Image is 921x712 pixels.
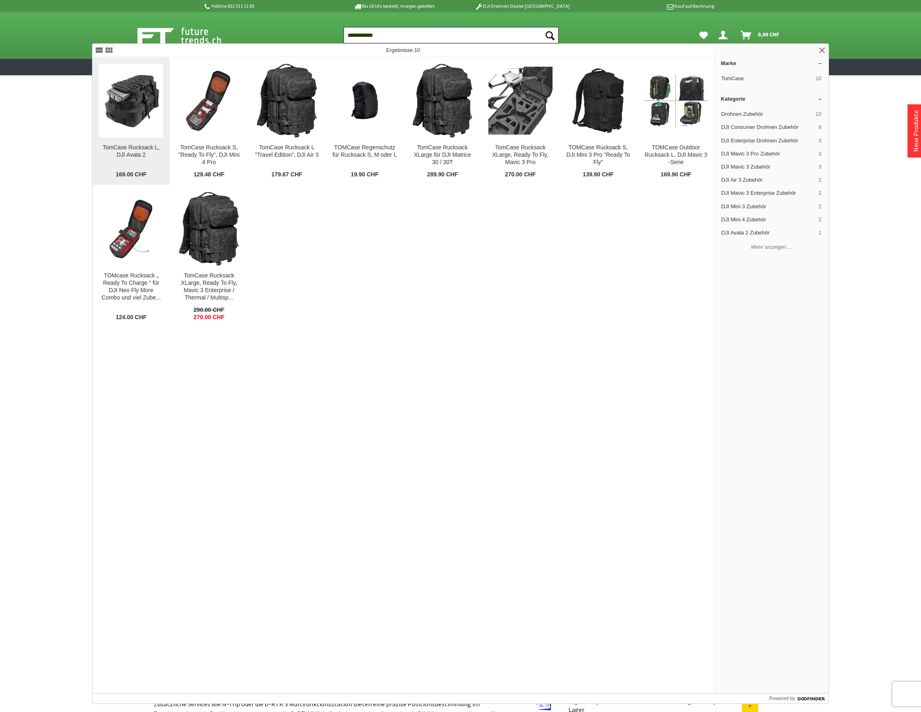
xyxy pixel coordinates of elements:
[721,110,813,118] span: Drohnen Zubehör
[769,695,795,702] span: Powered by
[505,171,536,178] span: 270.00 CHF
[721,216,815,223] span: DJI Mini 4 Zubehör
[116,171,146,178] span: 169.00 CHF
[714,92,829,105] a: Kategorie
[177,272,241,302] div: TomCase Rucksack XLarge, Ready To Fly, Mavic 3 Enterprise / Thermal / Multisp...
[427,171,458,178] span: 289.90 CHF
[660,171,691,178] span: 169.90 CHF
[637,57,714,185] a: TOMCase Outdoor Rucksack L, DJI Mavic 3 -Serie TOMCase Outdoor Rucksack L, DJI Mavic 3 -Serie 169...
[721,150,815,158] span: DJI Mavic 3 Pro Zubehör
[541,27,559,43] button: Suchen
[99,196,163,261] img: TOMcase Rucksack „ Ready To Charge ” für DJI Neo Fly More Combo und viel Zube...
[721,229,815,237] span: DJI Avata 2 Zubehör
[644,144,708,166] div: TOMCase Outdoor Rucksack L, DJI Mavic 3 -Serie
[721,203,815,210] span: DJI Mini 3 Zubehör
[137,25,239,46] img: Shop Futuretrends - zur Startseite wechseln
[193,306,224,314] span: 290.00 CHF
[404,57,481,185] a: TomCase Rucksack XLarge für DJI Matrice 30 / 30T TomCase Rucksack XLarge für DJI Matrice 30 / 30T...
[737,27,784,43] a: Warenkorb
[815,110,821,118] span: 10
[488,144,553,166] div: TomCase Rucksack XLarge, Ready To Fly, Mavic 3 Pro
[193,314,224,321] span: 270.00 CHF
[815,75,821,82] span: 10
[92,57,170,185] a: TomCase Rucksack L, DJI Avata 2 TomCase Rucksack L, DJI Avata 2 169.00 CHF
[255,144,319,159] div: TomCase Rucksack L "Travel Edition", DJI Air 3
[99,272,163,302] div: TOMcase Rucksack „ Ready To Charge ” für DJI Neo Fly More Combo und viel Zube...
[179,192,239,266] img: TomCase Rucksack XLarge, Ready To Fly, Mavic 3 Enterprise / Thermal / Multisp...
[177,68,241,133] img: TomCase Rucksack S, "Ready To Fly", DJI Mini 4 Pro
[818,124,821,131] span: 8
[458,1,586,11] p: DJI Drohnen Dealer [GEOGRAPHIC_DATA]
[193,171,224,178] span: 129.48 CHF
[721,189,815,197] span: DJI Mavic 3 Enterprise Zubehör
[721,137,815,144] span: DJI Enterprise Drohnen Zubehör
[272,171,302,178] span: 179.67 CHF
[332,68,397,133] img: TOMCase Regenschutz für Rucksack S, M oder L
[488,67,553,134] img: TomCase Rucksack XLarge, Ready To Fly, Mavic 3 Pro
[758,28,779,41] span: 0,00 CHF
[203,1,330,11] p: Hotline 032 511 11 03
[116,314,146,321] span: 124.00 CHF
[721,176,815,184] span: DJI Air 3 Zubehör
[414,47,420,53] span: 10
[721,75,813,82] span: TomCase
[344,27,559,43] input: Produkt, Marke, Kategorie, EAN, Artikelnummer…
[326,57,403,185] a: TOMCase Regenschutz für Rucksack S, M oder L TOMCase Regenschutz für Rucksack S, M oder L 19.90 CHF
[351,171,379,178] span: 19.90 CHF
[721,163,815,171] span: DJI Mavic 3 Zubehör
[644,74,708,127] img: TOMCase Outdoor Rucksack L, DJI Mavic 3 -Serie
[718,240,825,254] button: Mehr anzeigen…
[410,144,474,166] div: TomCase Rucksack XLarge für DJI Matrice 30 / 30T
[330,1,458,11] p: Bis 16 Uhr bestellt, morgen geliefert.
[714,57,829,70] a: Marke
[818,176,821,184] span: 2
[386,47,420,53] span: Ergebnisse:
[99,144,163,159] div: TomCase Rucksack L, DJI Avata 2
[534,697,555,712] img: Digital Republic Flat 10 SIM-Karte – 365 Tage
[170,185,247,328] a: TomCase Rucksack XLarge, Ready To Fly, Mavic 3 Enterprise / Thermal / Multisp... TomCase Rucksack...
[818,203,821,210] span: 2
[92,185,170,328] a: TOMcase Rucksack „ Ready To Charge ” für DJI Neo Fly More Combo und viel Zube... TOMcase Rucksack...
[566,144,630,166] div: TOMCase Rucksack S, DJI Mini 3 Pro "Ready To Fly"
[257,64,317,137] img: TomCase Rucksack L "Travel Edition", DJI Air 3
[818,216,821,223] span: 2
[769,694,829,703] a: Powered by
[715,27,734,43] a: Hi, Serdar - Dein Konto
[818,229,821,237] span: 1
[170,57,247,185] a: TomCase Rucksack S, "Ready To Fly", DJI Mini 4 Pro TomCase Rucksack S, "Ready To Fly", DJI Mini 4...
[721,124,815,131] span: DJI Consumer Drohnen Zubehör
[583,171,613,178] span: 139.90 CHF
[99,68,163,133] img: TomCase Rucksack L, DJI Avata 2
[177,144,241,166] div: TomCase Rucksack S, "Ready To Fly", DJI Mini 4 Pro
[586,1,714,11] p: Kauf auf Rechnung
[695,27,712,43] a: Meine Favoriten
[413,64,472,137] img: TomCase Rucksack XLarge für DJI Matrice 30 / 30T
[818,189,821,197] span: 2
[482,57,559,185] a: TomCase Rucksack XLarge, Ready To Fly, Mavic 3 Pro TomCase Rucksack XLarge, Ready To Fly, Mavic 3...
[248,57,326,185] a: TomCase Rucksack L "Travel Edition", DJI Air 3 TomCase Rucksack L "Travel Edition", DJI Air 3 179...
[818,163,821,171] span: 3
[332,144,397,159] div: TOMCase Regenschutz für Rucksack S, M oder L
[559,57,637,185] a: TOMCase Rucksack S, DJI Mini 3 Pro "Ready To Fly" TOMCase Rucksack S, DJI Mini 3 Pro "Ready To Fl...
[912,110,920,152] a: Neue Produkte
[818,137,821,144] span: 3
[566,68,630,133] img: TOMCase Rucksack S, DJI Mini 3 Pro "Ready To Fly"
[818,150,821,158] span: 3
